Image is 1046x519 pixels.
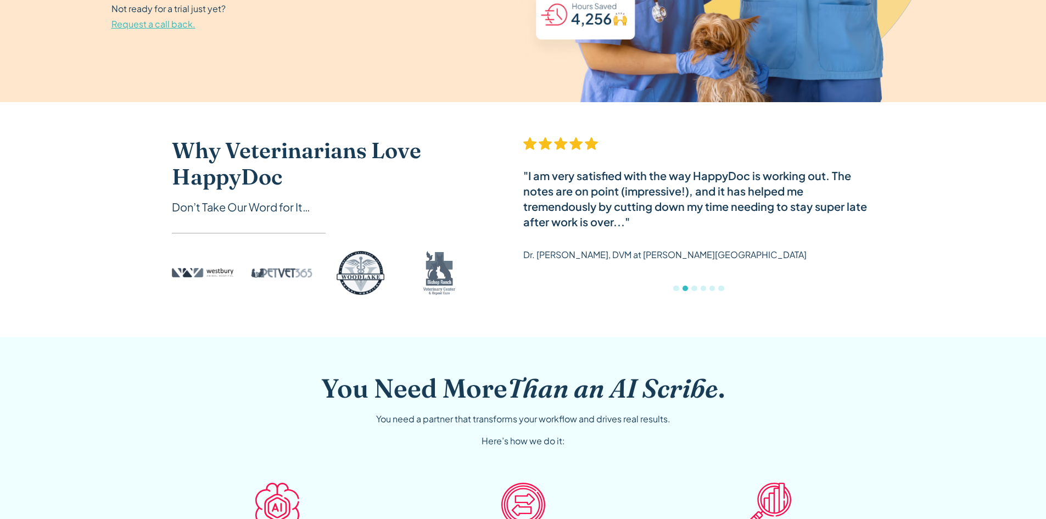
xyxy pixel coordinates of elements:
[251,251,312,295] img: PetVet 365 logo
[691,286,697,291] div: Show slide 3 of 6
[673,286,679,291] div: Show slide 1 of 6
[507,372,718,404] span: Than an AI Scribe
[523,137,875,302] div: carousel
[111,1,226,32] p: Not ready for a trial just yet?
[523,137,875,302] div: 2 of 6
[482,434,565,448] div: Here’s how we do it:
[172,137,479,190] h2: Why Veterinarians Love HappyDoc
[376,412,670,426] div: You need a partner that transforms your workflow and drives real results.
[523,247,807,263] p: Dr. [PERSON_NAME], DVM at [PERSON_NAME][GEOGRAPHIC_DATA]
[718,286,724,291] div: Show slide 6 of 6
[709,286,715,291] div: Show slide 5 of 6
[523,168,875,230] div: "I am very satisfied with the way HappyDoc is working out. The notes are on point (impressive!), ...
[330,251,391,295] img: Woodlake logo
[172,199,479,215] div: Don’t Take Our Word for It…
[683,286,688,291] div: Show slide 2 of 6
[321,372,725,404] h2: You Need More .
[701,286,706,291] div: Show slide 4 of 6
[409,251,471,295] img: Bishop Ranch logo
[111,18,195,30] span: Request a call back.
[172,251,233,295] img: Westbury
